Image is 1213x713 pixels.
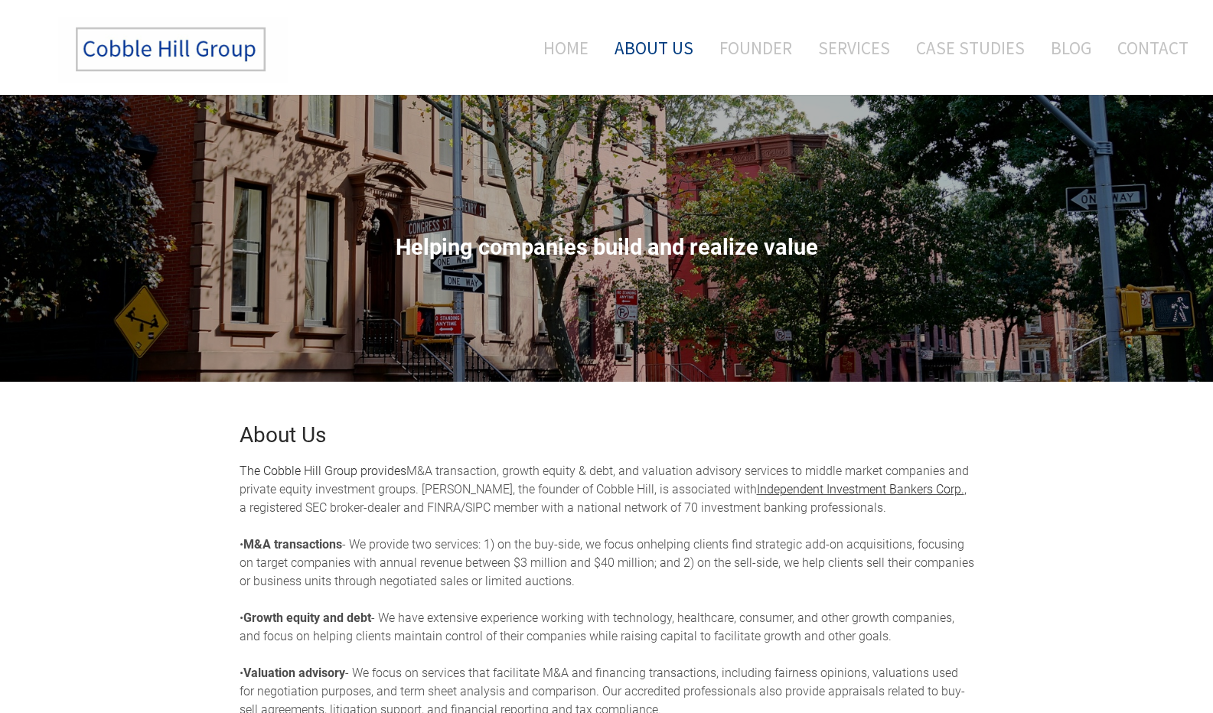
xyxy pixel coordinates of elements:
[243,666,345,680] strong: Valuation advisory
[757,482,964,496] a: Independent Investment Bankers Corp.
[58,16,288,83] img: The Cobble Hill Group LLC
[396,234,818,260] span: Helping companies build and realize value
[603,16,705,80] a: About Us
[905,16,1036,80] a: Case Studies
[1106,16,1189,80] a: Contact
[240,537,974,588] span: helping clients find strategic add-on acquisitions, focusing on target companies with annual reve...
[520,16,600,80] a: Home
[240,425,974,446] h2: About Us
[807,16,902,80] a: Services
[708,16,804,80] a: Founder
[240,464,406,478] font: The Cobble Hill Group provides
[243,610,371,625] strong: Growth equity and debt
[243,537,342,552] strong: M&A transactions
[1039,16,1103,80] a: Blog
